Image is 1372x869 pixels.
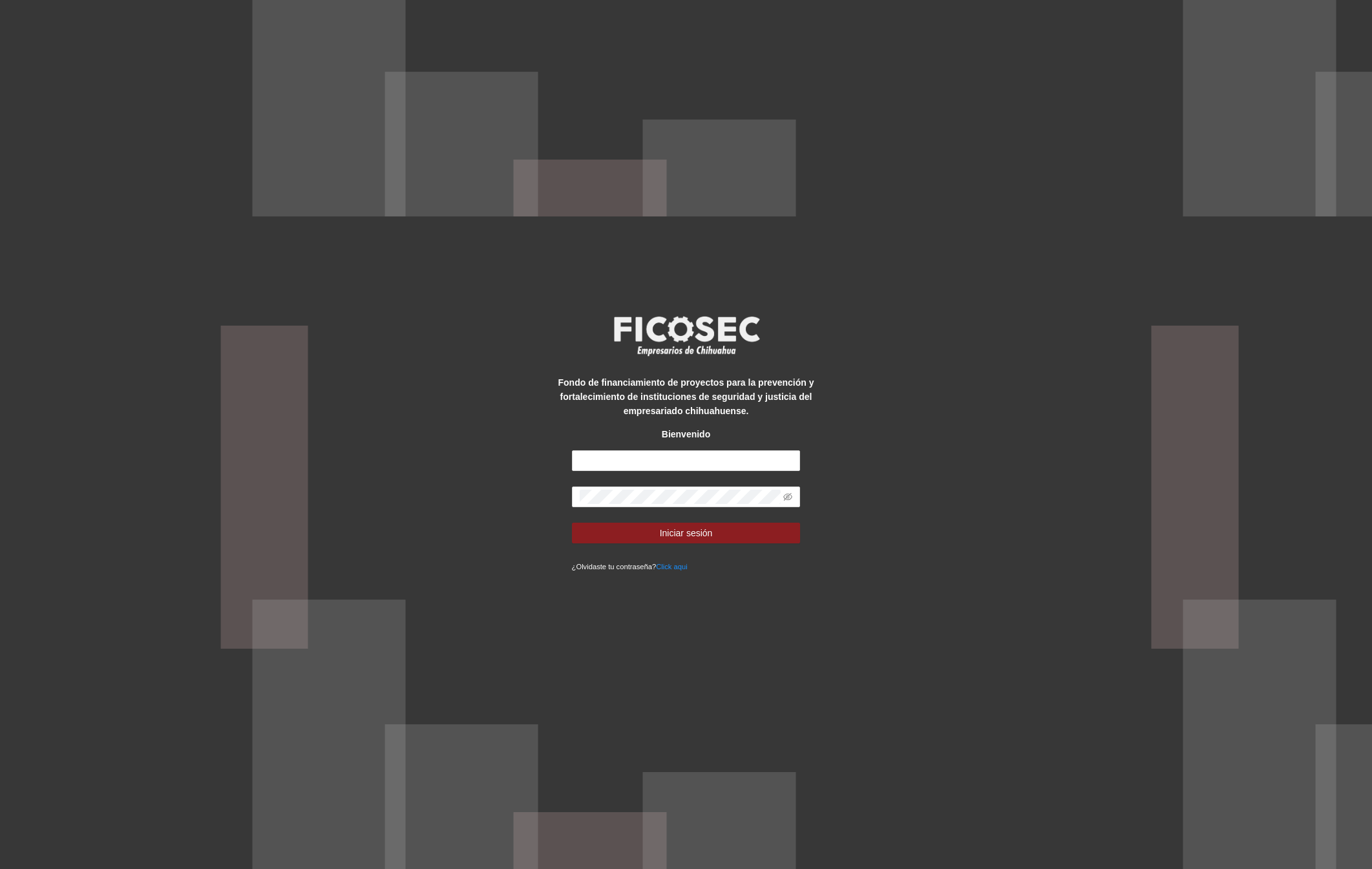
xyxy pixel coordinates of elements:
[656,563,688,571] a: Click aqui
[572,563,688,571] small: ¿Olvidaste tu contraseña?
[572,523,801,543] button: Iniciar sesión
[660,526,713,540] span: Iniciar sesión
[662,429,710,439] strong: Bienvenido
[558,377,814,416] strong: Fondo de financiamiento de proyectos para la prevención y fortalecimiento de instituciones de seg...
[606,312,767,360] img: logo
[783,492,792,501] span: eye-invisible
